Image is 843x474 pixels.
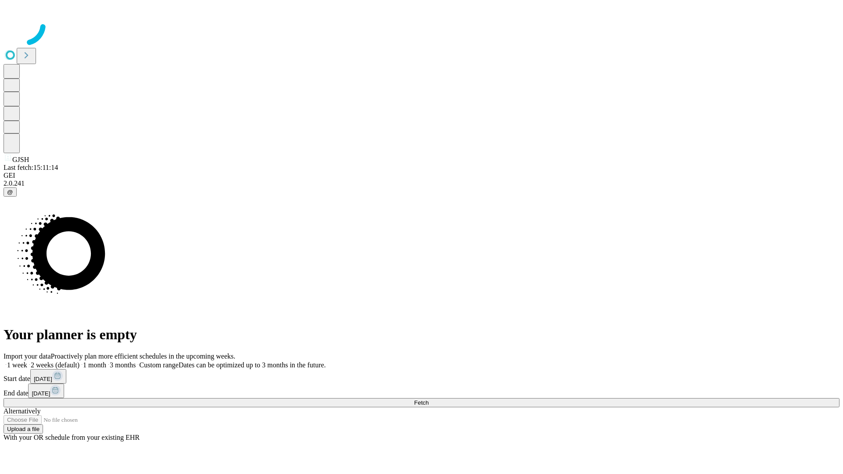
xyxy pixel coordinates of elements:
[110,361,136,369] span: 3 months
[4,407,40,415] span: Alternatively
[4,369,839,384] div: Start date
[7,361,27,369] span: 1 week
[4,164,58,171] span: Last fetch: 15:11:14
[30,369,66,384] button: [DATE]
[4,424,43,434] button: Upload a file
[179,361,326,369] span: Dates can be optimized up to 3 months in the future.
[4,384,839,398] div: End date
[139,361,178,369] span: Custom range
[4,398,839,407] button: Fetch
[34,376,52,382] span: [DATE]
[51,352,235,360] span: Proactively plan more efficient schedules in the upcoming weeks.
[12,156,29,163] span: GJSH
[414,399,429,406] span: Fetch
[32,390,50,397] span: [DATE]
[4,434,140,441] span: With your OR schedule from your existing EHR
[4,172,839,180] div: GEI
[31,361,79,369] span: 2 weeks (default)
[4,327,839,343] h1: Your planner is empty
[4,187,17,197] button: @
[7,189,13,195] span: @
[83,361,106,369] span: 1 month
[4,180,839,187] div: 2.0.241
[28,384,64,398] button: [DATE]
[4,352,51,360] span: Import your data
